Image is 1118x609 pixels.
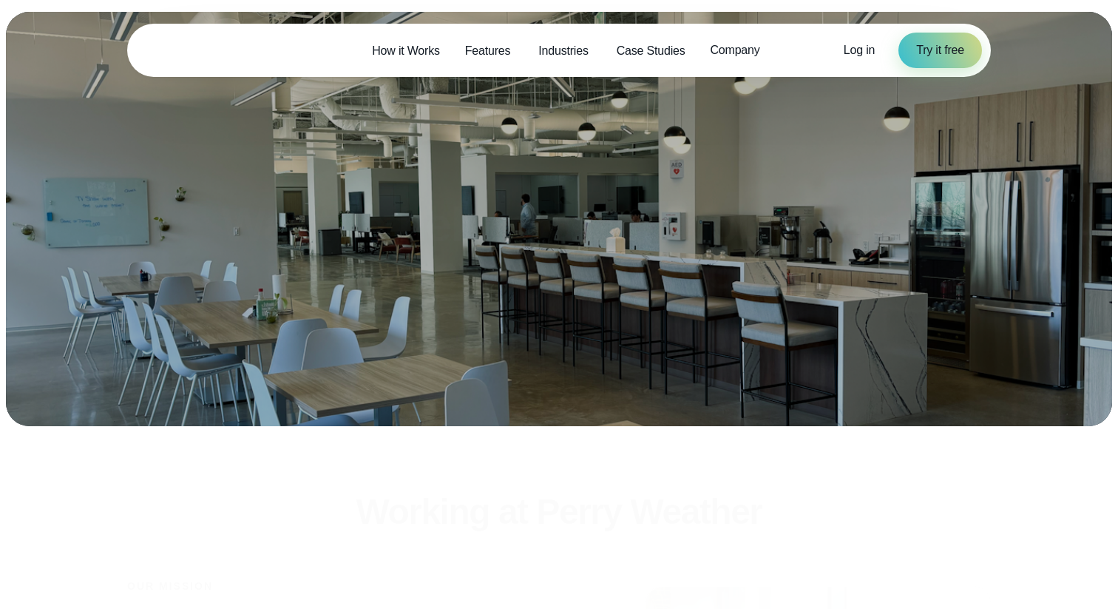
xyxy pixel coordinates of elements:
[359,36,453,66] a: How it Works
[916,41,964,59] span: Try it free
[844,41,875,59] a: Log in
[898,33,982,68] a: Try it free
[372,42,440,60] span: How it Works
[465,42,511,60] span: Features
[604,36,698,66] a: Case Studies
[710,41,759,59] span: Company
[844,44,875,56] span: Log in
[617,42,685,60] span: Case Studies
[538,42,588,60] span: Industries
